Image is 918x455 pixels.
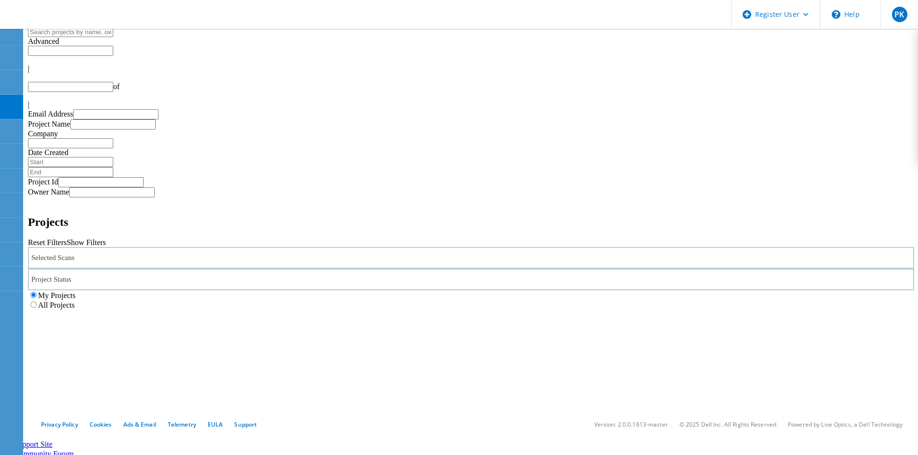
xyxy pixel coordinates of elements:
[234,420,257,429] a: Support
[38,291,76,299] label: My Projects
[788,420,903,429] li: Powered by Live Optics, a Dell Technology
[208,420,223,429] a: EULA
[28,188,69,196] label: Owner Name
[90,420,112,429] a: Cookies
[28,167,113,177] input: End
[41,420,78,429] a: Privacy Policy
[28,178,58,186] label: Project Id
[10,19,113,27] a: Live Optics Dashboard
[28,37,59,45] span: Advanced
[28,238,67,247] a: Reset Filters
[38,301,75,309] label: All Projects
[832,10,840,19] svg: \n
[594,420,668,429] li: Version: 2.0.0.1613-master
[14,440,53,448] a: Support Site
[113,82,120,91] span: of
[28,157,113,167] input: Start
[28,101,914,109] div: |
[28,247,914,269] div: Selected Scans
[28,130,58,138] label: Company
[123,420,156,429] a: Ads & Email
[28,110,73,118] label: Email Address
[28,148,68,156] label: Date Created
[28,120,70,128] label: Project Name
[67,238,106,247] a: Show Filters
[679,420,776,429] li: © 2025 Dell Inc. All Rights Reserved
[168,420,196,429] a: Telemetry
[894,11,904,18] span: PK
[28,65,914,73] div: |
[28,216,68,228] b: Projects
[28,27,113,37] input: Search projects by name, owner, ID, company, etc
[28,269,914,290] div: Project Status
